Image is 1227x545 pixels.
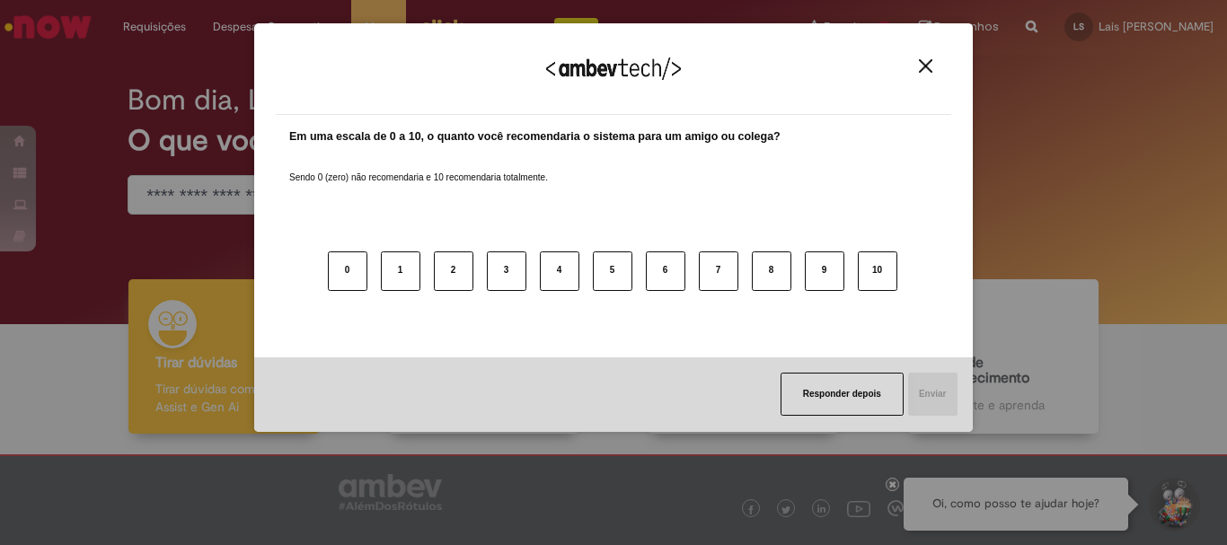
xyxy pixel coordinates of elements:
[381,251,420,291] button: 1
[919,59,932,73] img: Close
[289,128,781,145] label: Em uma escala de 0 a 10, o quanto você recomendaria o sistema para um amigo ou colega?
[752,251,791,291] button: 8
[434,251,473,291] button: 2
[487,251,526,291] button: 3
[805,251,844,291] button: 9
[289,150,548,184] label: Sendo 0 (zero) não recomendaria e 10 recomendaria totalmente.
[593,251,632,291] button: 5
[914,58,938,74] button: Close
[328,251,367,291] button: 0
[646,251,685,291] button: 6
[546,57,681,80] img: Logo Ambevtech
[858,251,897,291] button: 10
[540,251,579,291] button: 4
[699,251,738,291] button: 7
[781,373,904,416] button: Responder depois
